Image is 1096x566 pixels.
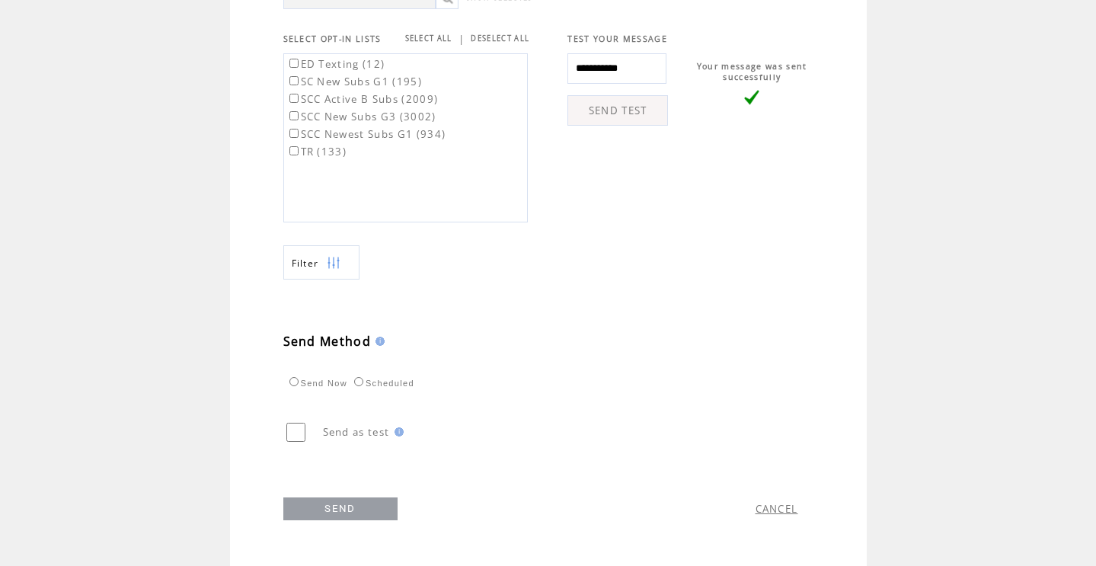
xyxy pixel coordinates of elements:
[286,379,347,388] label: Send Now
[327,246,340,280] img: filters.png
[354,377,363,386] input: Scheduled
[289,129,299,138] input: SCC Newest Subs G1 (934)
[471,34,529,43] a: DESELECT ALL
[286,92,439,106] label: SCC Active B Subs (2009)
[283,245,359,280] a: Filter
[283,497,398,520] a: SEND
[289,377,299,386] input: Send Now
[756,502,798,516] a: CANCEL
[459,32,465,46] span: |
[371,337,385,346] img: help.gif
[292,257,319,270] span: Show filters
[283,34,382,44] span: SELECT OPT-IN LISTS
[390,427,404,436] img: help.gif
[744,90,759,105] img: vLarge.png
[289,111,299,120] input: SCC New Subs G3 (3002)
[289,94,299,103] input: SCC Active B Subs (2009)
[289,76,299,85] input: SC New Subs G1 (195)
[697,61,807,82] span: Your message was sent successfully
[350,379,414,388] label: Scheduled
[286,57,385,71] label: ED Texting (12)
[289,146,299,155] input: TR (133)
[405,34,452,43] a: SELECT ALL
[286,127,446,141] label: SCC Newest Subs G1 (934)
[286,145,347,158] label: TR (133)
[286,110,436,123] label: SCC New Subs G3 (3002)
[567,34,667,44] span: TEST YOUR MESSAGE
[323,425,390,439] span: Send as test
[289,59,299,68] input: ED Texting (12)
[283,333,372,350] span: Send Method
[567,95,668,126] a: SEND TEST
[286,75,423,88] label: SC New Subs G1 (195)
